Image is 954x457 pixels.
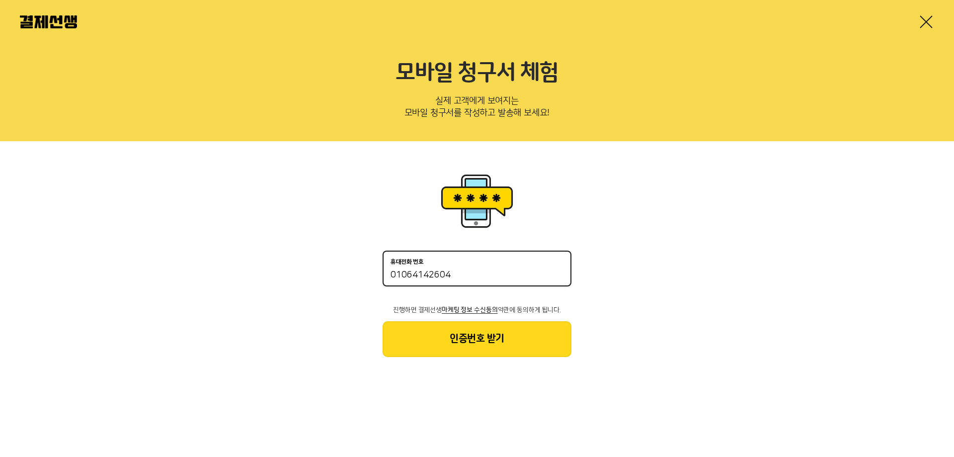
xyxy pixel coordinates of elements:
input: 휴대전화 번호 [391,270,563,281]
img: 휴대폰인증 이미지 [437,171,517,231]
p: 실제 고객에게 보여지는 모바일 청구서를 작성하고 발송해 보세요! [20,92,934,125]
span: 마케팅 정보 수신동의 [442,306,497,313]
button: 인증번호 받기 [383,321,571,357]
img: 결제선생 [20,15,77,28]
p: 휴대전화 번호 [391,259,424,266]
p: 진행하면 결제선생 약관에 동의하게 됩니다. [383,306,571,313]
h2: 모바일 청구서 체험 [20,60,934,87]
